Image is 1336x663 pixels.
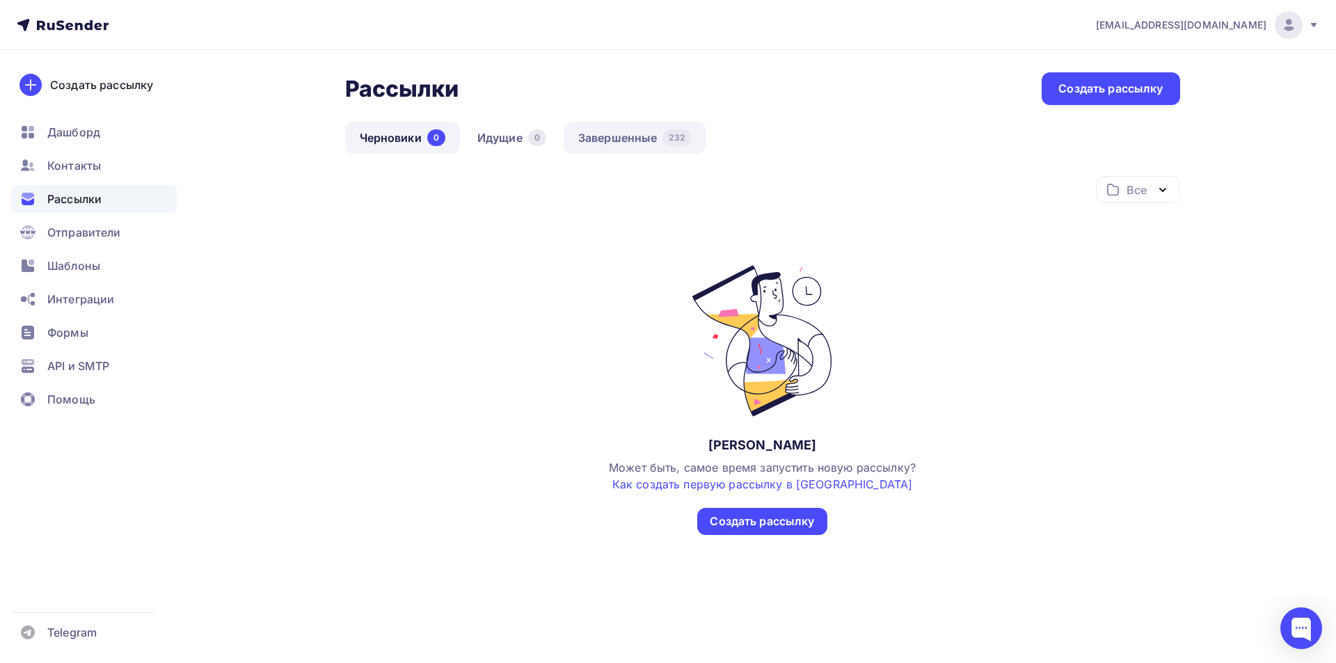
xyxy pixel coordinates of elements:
[1096,18,1266,32] span: [EMAIL_ADDRESS][DOMAIN_NAME]
[50,77,153,93] div: Создать рассылку
[345,75,459,103] h2: Рассылки
[1058,81,1163,97] div: Создать рассылку
[11,218,177,246] a: Отправители
[47,257,100,274] span: Шаблоны
[708,437,817,454] div: [PERSON_NAME]
[11,185,177,213] a: Рассылки
[345,122,460,154] a: Черновики0
[47,624,97,641] span: Telegram
[47,224,121,241] span: Отправители
[1096,176,1180,203] button: Все
[47,124,100,141] span: Дашборд
[1096,11,1319,39] a: [EMAIL_ADDRESS][DOMAIN_NAME]
[47,391,95,408] span: Помощь
[11,152,177,179] a: Контакты
[11,118,177,146] a: Дашборд
[47,358,109,374] span: API и SMTP
[11,319,177,346] a: Формы
[612,477,913,491] a: Как создать первую рассылку в [GEOGRAPHIC_DATA]
[609,461,916,491] span: Может быть, самое время запустить новую рассылку?
[564,122,706,154] a: Завершенные232
[710,513,814,529] div: Создать рассылку
[427,129,445,146] div: 0
[662,129,690,146] div: 232
[47,324,88,341] span: Формы
[47,157,101,174] span: Контакты
[47,291,114,307] span: Интеграции
[11,252,177,280] a: Шаблоны
[528,129,546,146] div: 0
[47,191,102,207] span: Рассылки
[1127,182,1146,198] div: Все
[463,122,561,154] a: Идущие0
